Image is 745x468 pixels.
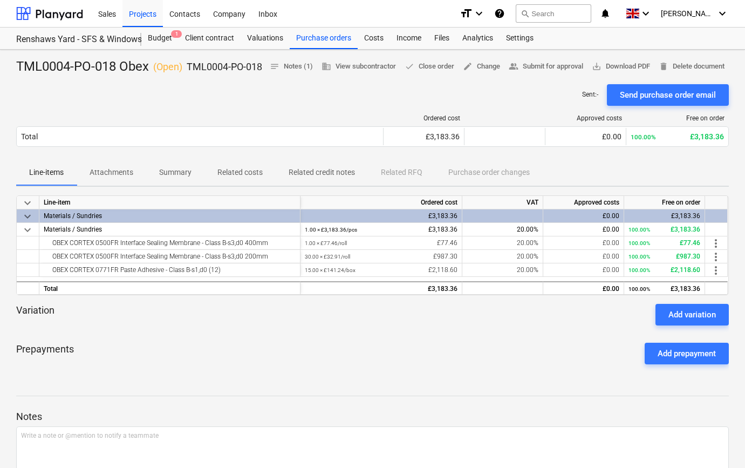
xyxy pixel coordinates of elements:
div: £0.00 [548,250,619,263]
div: Materials / Sundries [44,209,296,222]
div: OBEX CORTEX 0500FR Interface Sealing Membrane - Class B-s3,d0 400mm [44,236,296,249]
span: View subcontractor [322,60,396,73]
div: Add variation [668,308,716,322]
div: Ordered cost [300,196,462,209]
span: more_vert [709,250,722,263]
span: search [521,9,529,18]
div: Approved costs [543,196,624,209]
small: 100.00% [628,240,650,246]
a: Settings [500,28,540,49]
p: Related costs [217,167,263,178]
button: Search [516,4,591,23]
div: Total [39,281,300,295]
div: Add prepayment [658,347,716,361]
span: keyboard_arrow_down [21,210,34,223]
span: save_alt [592,62,602,71]
a: Client contract [179,28,241,49]
span: more_vert [709,264,722,277]
button: Notes (1) [265,58,317,75]
i: keyboard_arrow_down [639,7,652,20]
div: TML0004-PO-018 Obex [16,58,262,76]
div: Ordered cost [388,114,460,122]
div: 20.00% [462,250,543,263]
div: £0.00 [548,209,619,223]
i: Knowledge base [494,7,505,20]
div: Valuations [241,28,290,49]
p: Prepayments [16,343,74,364]
button: Add variation [655,304,729,325]
div: Budget [141,28,179,49]
span: Download PDF [592,60,650,73]
span: notes [270,62,279,71]
span: more_vert [709,237,722,250]
div: £3,183.36 [305,223,457,236]
a: Budget1 [141,28,179,49]
div: £0.00 [548,223,619,236]
div: Send purchase order email [620,88,716,102]
iframe: Chat Widget [691,416,745,468]
div: £3,183.36 [631,132,724,141]
a: Analytics [456,28,500,49]
div: 20.00% [462,263,543,277]
small: 100.00% [628,267,650,273]
div: £3,183.36 [628,282,700,296]
small: 100.00% [631,133,656,141]
div: £3,183.36 [305,282,457,296]
div: £3,183.36 [628,223,700,236]
p: Variation [16,304,54,325]
button: Download PDF [587,58,654,75]
small: 30.00 × £32.91 / roll [305,254,350,260]
button: Send purchase order email [607,84,729,106]
div: OBEX CORTEX 0771FR Paste Adhesive - Class B-s1,d0 (12) [44,263,296,276]
i: notifications [600,7,611,20]
i: keyboard_arrow_down [716,7,729,20]
div: Total [21,132,38,141]
div: VAT [462,196,543,209]
i: keyboard_arrow_down [473,7,486,20]
small: 100.00% [628,227,650,233]
button: View subcontractor [317,58,400,75]
div: Renshaws Yard - SFS & Windows [16,34,128,45]
span: Submit for approval [509,60,583,73]
a: Purchase orders [290,28,358,49]
div: £77.46 [305,236,457,250]
i: format_size [460,7,473,20]
span: 1 [171,30,182,38]
div: £3,183.36 [388,132,460,141]
small: 1.00 × £3,183.36 / pcs [305,227,357,233]
p: Related credit notes [289,167,355,178]
p: Line-items [29,167,64,178]
small: 100.00% [628,254,650,260]
button: Close order [400,58,459,75]
span: people_alt [509,62,518,71]
span: keyboard_arrow_down [21,223,34,236]
div: £0.00 [548,263,619,277]
span: Materials / Sundries [44,226,102,233]
span: Notes (1) [270,60,313,73]
div: £987.30 [305,250,457,263]
div: £2,118.60 [305,263,457,277]
div: Free on order [624,196,705,209]
span: edit [463,62,473,71]
small: 15.00 × £141.24 / box [305,267,356,273]
p: TML0004-PO-018 [187,60,262,73]
a: Costs [358,28,390,49]
button: Add prepayment [645,343,729,364]
span: [PERSON_NAME] [661,9,715,18]
div: £3,183.36 [305,209,457,223]
span: Delete document [659,60,725,73]
div: £77.46 [628,236,700,250]
small: 1.00 × £77.46 / roll [305,240,347,246]
div: £0.00 [550,132,621,141]
p: Summary [159,167,192,178]
span: delete [659,62,668,71]
a: Files [428,28,456,49]
span: Close order [405,60,454,73]
p: Attachments [90,167,133,178]
p: Notes [16,410,729,423]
